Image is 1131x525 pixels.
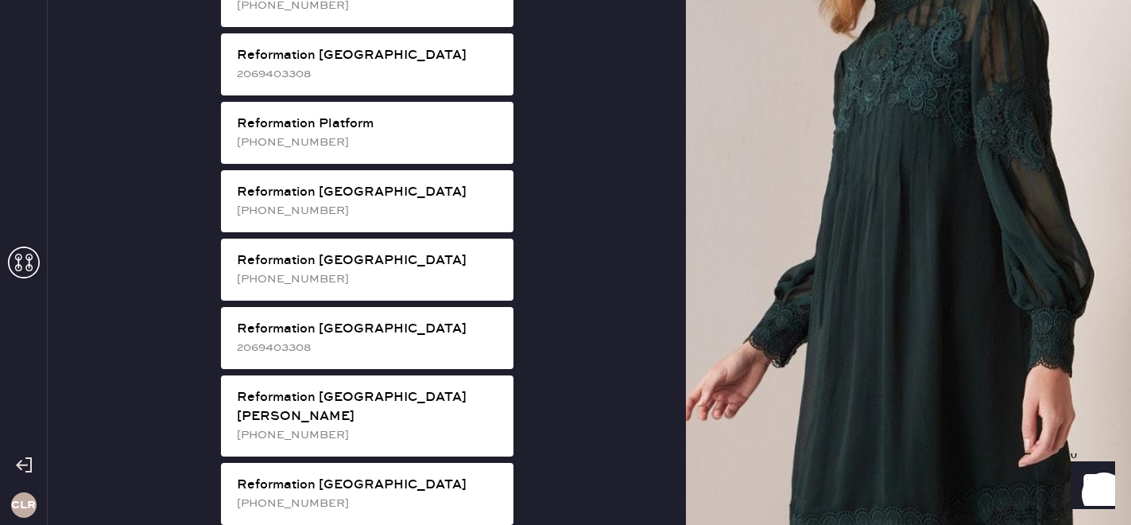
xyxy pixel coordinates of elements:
div: [PHONE_NUMBER] [237,202,501,220]
h3: CLR [11,500,36,511]
div: 2069403308 [237,339,501,356]
div: Reformation [GEOGRAPHIC_DATA] [237,251,501,270]
div: Reformation Platform [237,115,501,134]
div: Reformation [GEOGRAPHIC_DATA] [237,183,501,202]
div: Reformation [GEOGRAPHIC_DATA] [237,320,501,339]
iframe: Front Chat [1055,453,1124,522]
div: 2069403308 [237,65,501,83]
div: [PHONE_NUMBER] [237,270,501,288]
div: Reformation [GEOGRAPHIC_DATA][PERSON_NAME] [237,388,501,426]
div: [PHONE_NUMBER] [237,426,501,444]
div: [PHONE_NUMBER] [237,134,501,151]
div: Reformation [GEOGRAPHIC_DATA] [237,46,501,65]
div: [PHONE_NUMBER] [237,495,501,512]
div: Reformation [GEOGRAPHIC_DATA] [237,476,501,495]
